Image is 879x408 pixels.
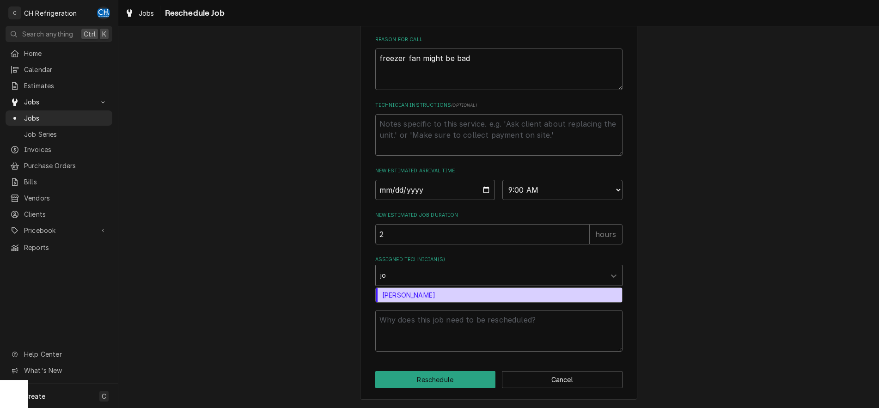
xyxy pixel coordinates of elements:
[589,224,623,244] div: hours
[6,347,112,362] a: Go to Help Center
[6,158,112,173] a: Purchase Orders
[24,65,108,74] span: Calendar
[22,29,73,39] span: Search anything
[375,371,623,388] div: Button Group
[6,190,112,206] a: Vendors
[24,129,108,139] span: Job Series
[6,240,112,255] a: Reports
[24,365,107,375] span: What's New
[6,142,112,157] a: Invoices
[375,297,623,351] div: Reschedule Reason
[502,180,623,200] select: Time Select
[24,113,108,123] span: Jobs
[375,36,623,43] label: Reason For Call
[24,392,45,400] span: Create
[24,349,107,359] span: Help Center
[8,6,21,19] div: C
[375,256,623,263] label: Assigned Technician(s)
[24,97,94,107] span: Jobs
[375,167,623,200] div: New Estimated Arrival Time
[102,391,106,401] span: C
[6,223,112,238] a: Go to Pricebook
[24,209,108,219] span: Clients
[162,7,225,19] span: Reschedule Job
[97,6,110,19] div: Chris Hiraga's Avatar
[375,371,623,388] div: Button Group Row
[24,193,108,203] span: Vendors
[84,29,96,39] span: Ctrl
[6,78,112,93] a: Estimates
[502,371,623,388] button: Cancel
[24,81,108,91] span: Estimates
[375,102,623,156] div: Technician Instructions
[121,6,158,21] a: Jobs
[102,29,106,39] span: K
[375,212,623,219] label: New Estimated Job Duration
[375,180,495,200] input: Date
[97,6,110,19] div: CH
[24,225,94,235] span: Pricebook
[375,36,623,90] div: Reason For Call
[139,8,154,18] span: Jobs
[24,8,77,18] div: CH Refrigeration
[6,363,112,378] a: Go to What's New
[6,26,112,42] button: Search anythingCtrlK
[375,49,623,90] textarea: freezer fan might be bad
[6,110,112,126] a: Jobs
[375,102,623,109] label: Technician Instructions
[375,371,496,388] button: Reschedule
[6,174,112,189] a: Bills
[24,177,108,187] span: Bills
[451,103,477,108] span: ( optional )
[6,94,112,110] a: Go to Jobs
[375,256,623,286] div: Assigned Technician(s)
[24,145,108,154] span: Invoices
[376,288,622,302] div: [PERSON_NAME]
[6,207,112,222] a: Clients
[375,167,623,175] label: New Estimated Arrival Time
[375,212,623,244] div: New Estimated Job Duration
[6,127,112,142] a: Job Series
[6,46,112,61] a: Home
[24,161,108,171] span: Purchase Orders
[24,49,108,58] span: Home
[6,62,112,77] a: Calendar
[24,243,108,252] span: Reports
